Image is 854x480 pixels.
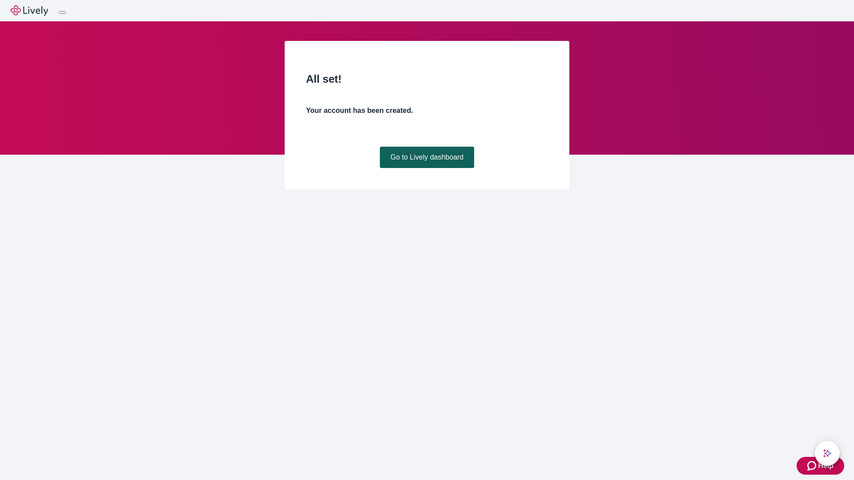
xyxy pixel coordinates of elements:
h2: All set! [306,71,548,87]
h4: Your account has been created. [306,105,548,116]
button: Zendesk support iconHelp [797,457,844,475]
span: Help [818,460,834,471]
button: chat [815,441,840,466]
img: Lively [11,5,48,16]
button: Log out [59,11,66,14]
svg: Zendesk support icon [807,460,818,471]
a: Go to Lively dashboard [380,147,475,168]
svg: Lively AI Assistant [823,449,832,458]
